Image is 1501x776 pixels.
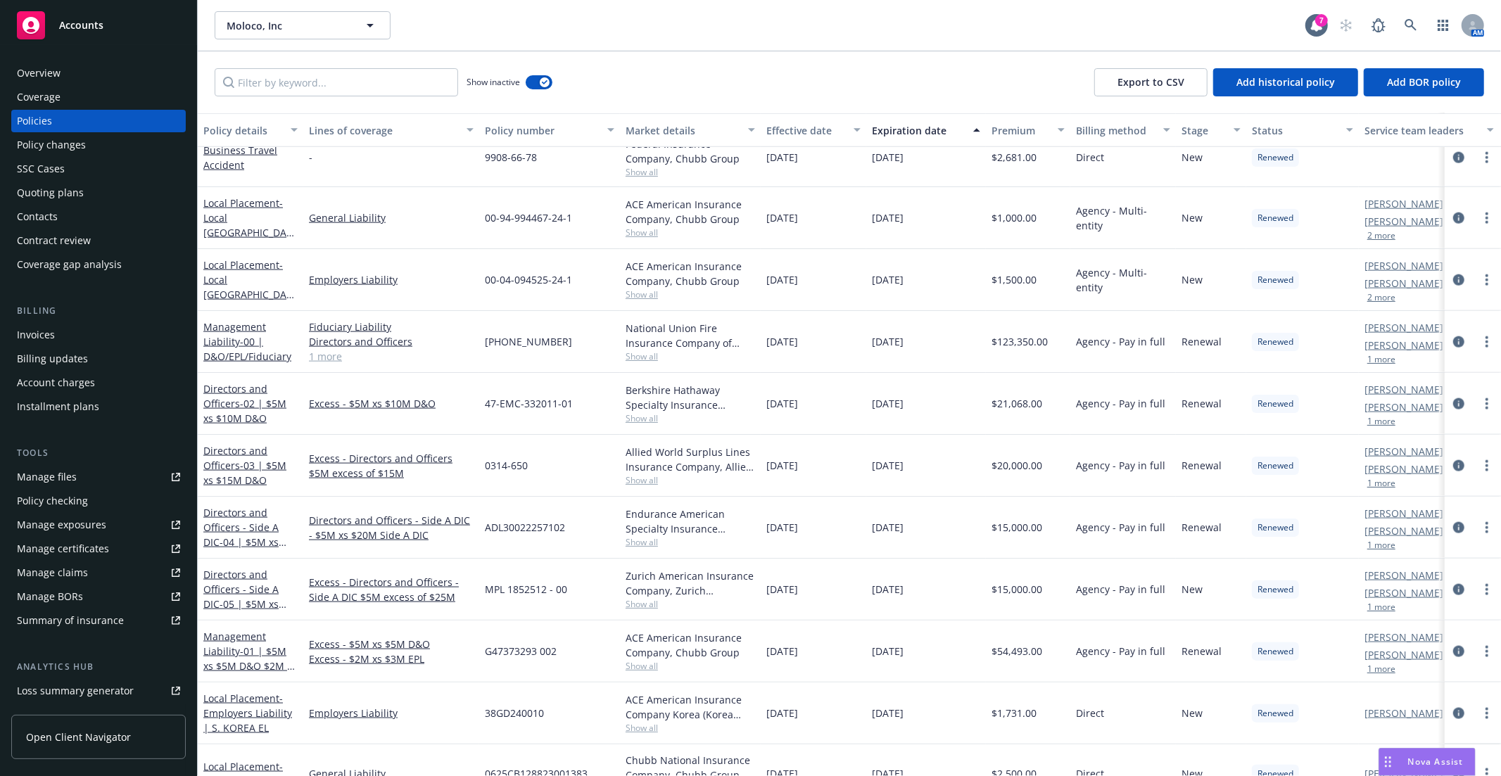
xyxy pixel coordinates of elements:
[761,113,866,147] button: Effective date
[11,229,186,252] a: Contract review
[485,458,528,473] span: 0314-650
[17,324,55,346] div: Invoices
[1182,272,1203,287] span: New
[309,451,474,481] a: Excess - Directors and Officers $5M excess of $15M
[17,134,86,156] div: Policy changes
[626,474,755,486] span: Show all
[766,644,798,659] span: [DATE]
[59,20,103,31] span: Accounts
[1450,457,1467,474] a: circleInformation
[1364,320,1443,335] a: [PERSON_NAME]
[1478,643,1495,660] a: more
[626,722,755,734] span: Show all
[1182,582,1203,597] span: New
[1315,14,1328,27] div: 7
[198,113,303,147] button: Policy details
[1076,458,1165,473] span: Agency - Pay in full
[992,396,1042,411] span: $21,068.00
[1076,203,1170,233] span: Agency - Multi-entity
[992,520,1042,535] span: $15,000.00
[626,507,755,536] div: Endurance American Specialty Insurance Company, Sompo International, Socius Insurance Services, Inc.
[620,113,761,147] button: Market details
[626,660,755,672] span: Show all
[986,113,1070,147] button: Premium
[626,288,755,300] span: Show all
[17,395,99,418] div: Installment plans
[766,210,798,225] span: [DATE]
[203,320,291,363] a: Management Liability
[203,335,291,363] span: - 00 | D&O/EPL/Fiduciary
[1182,520,1222,535] span: Renewal
[1478,333,1495,350] a: more
[479,113,620,147] button: Policy number
[1387,75,1461,89] span: Add BOR policy
[11,182,186,204] a: Quoting plans
[485,123,599,138] div: Policy number
[992,150,1037,165] span: $2,681.00
[309,210,474,225] a: General Liability
[309,334,474,349] a: Directors and Officers
[485,644,557,659] span: G47373293 002
[1450,519,1467,536] a: circleInformation
[309,637,474,651] a: Excess - $5M xs $5M D&O
[1213,68,1358,96] button: Add historical policy
[17,62,61,84] div: Overview
[1117,75,1184,89] span: Export to CSV
[203,692,292,734] span: - Employers Liability | S. KOREA EL
[626,412,755,424] span: Show all
[872,334,904,349] span: [DATE]
[992,210,1037,225] span: $1,000.00
[1367,355,1395,364] button: 1 more
[872,520,904,535] span: [DATE]
[992,644,1042,659] span: $54,493.00
[1364,523,1443,538] a: [PERSON_NAME]
[1379,748,1476,776] button: Nova Assist
[485,396,573,411] span: 47-EMC-332011-01
[11,324,186,346] a: Invoices
[1478,272,1495,288] a: more
[1478,705,1495,722] a: more
[626,197,755,227] div: ACE American Insurance Company, Chubb Group
[1478,581,1495,598] a: more
[1364,462,1443,476] a: [PERSON_NAME]
[11,253,186,276] a: Coverage gap analysis
[626,536,755,548] span: Show all
[203,692,292,734] a: Local Placement
[1258,521,1293,534] span: Renewed
[17,205,58,228] div: Contacts
[1364,196,1443,211] a: [PERSON_NAME]
[309,396,474,411] a: Excess - $5M xs $10M D&O
[1364,338,1443,352] a: [PERSON_NAME]
[1076,265,1170,295] span: Agency - Multi-entity
[872,150,904,165] span: [DATE]
[17,514,106,536] div: Manage exposures
[1478,149,1495,166] a: more
[17,680,134,702] div: Loss summary generator
[626,598,755,610] span: Show all
[11,205,186,228] a: Contacts
[1478,395,1495,412] a: more
[992,334,1048,349] span: $123,350.00
[203,123,282,138] div: Policy details
[1364,647,1443,662] a: [PERSON_NAME]
[17,158,65,180] div: SSC Cases
[1364,276,1443,291] a: [PERSON_NAME]
[1359,113,1500,147] button: Service team leaders
[309,706,474,720] a: Employers Liability
[1364,258,1443,273] a: [PERSON_NAME]
[11,6,186,45] a: Accounts
[1364,706,1443,720] a: [PERSON_NAME]
[11,514,186,536] a: Manage exposures
[1258,336,1293,348] span: Renewed
[1076,334,1165,349] span: Agency - Pay in full
[227,18,348,33] span: Moloco, Inc
[992,123,1049,138] div: Premium
[11,585,186,608] a: Manage BORs
[203,196,294,254] span: - Local [GEOGRAPHIC_DATA]
[11,86,186,108] a: Coverage
[992,582,1042,597] span: $15,000.00
[1076,396,1165,411] span: Agency - Pay in full
[1367,541,1395,549] button: 1 more
[17,609,124,632] div: Summary of insurance
[1332,11,1360,39] a: Start snowing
